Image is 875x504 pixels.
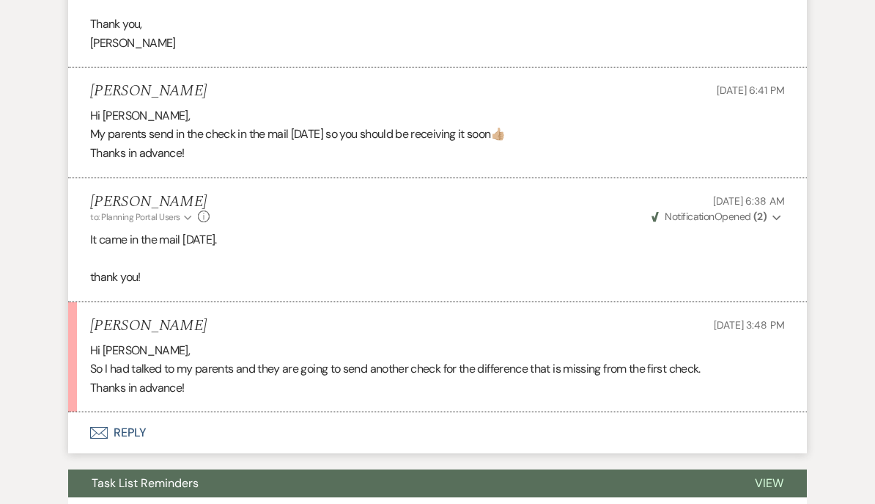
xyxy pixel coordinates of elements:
p: Thanks in advance! [90,144,785,163]
p: Thank you, [90,15,785,34]
p: It came in the mail [DATE]. [90,230,785,249]
span: [DATE] 6:38 AM [713,194,785,208]
button: Task List Reminders [68,470,731,497]
button: Reply [68,412,807,453]
span: Opened [651,210,767,223]
span: [DATE] 6:41 PM [717,84,785,97]
p: Thanks in advance! [90,379,785,398]
button: NotificationOpened (2) [649,209,785,224]
p: [PERSON_NAME] [90,34,785,53]
h5: [PERSON_NAME] [90,317,207,335]
h5: [PERSON_NAME] [90,193,210,211]
p: thank you! [90,268,785,287]
p: Hi [PERSON_NAME], [90,341,785,360]
strong: ( 2 ) [753,210,767,223]
h5: [PERSON_NAME] [90,82,207,101]
span: to: Planning Portal Users [90,211,180,223]
span: Notification [665,210,714,223]
span: Task List Reminders [92,475,199,491]
button: View [731,470,807,497]
p: So I had talked to my parents and they are going to send another check for the difference that is... [90,359,785,379]
span: [DATE] 3:48 PM [714,318,785,332]
button: to: Planning Portal Users [90,211,194,224]
p: Hi [PERSON_NAME], [90,106,785,125]
span: View [755,475,783,491]
p: My parents send in the check in the mail [DATE] so you should be receiving it soon👍🏼 [90,125,785,144]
